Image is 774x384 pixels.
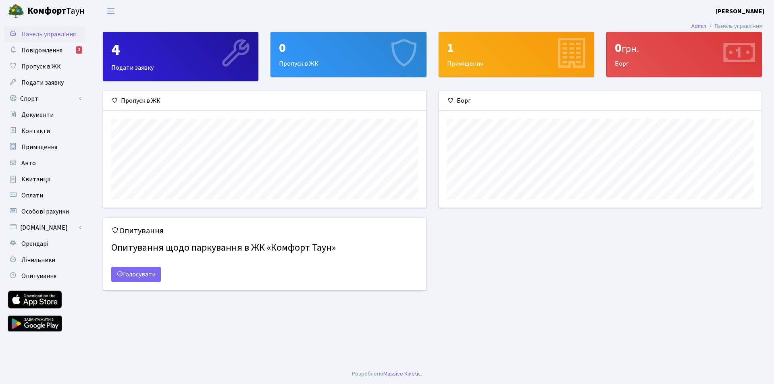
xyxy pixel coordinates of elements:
a: Пропуск в ЖК [4,58,85,75]
span: Особові рахунки [21,207,69,216]
span: Оплати [21,191,43,200]
div: Подати заявку [103,32,258,81]
li: Панель управління [706,22,762,31]
span: Повідомлення [21,46,62,55]
span: Панель управління [21,30,76,39]
div: 2 [76,46,82,54]
span: Таун [27,4,85,18]
span: Опитування [21,272,56,280]
span: Пропуск в ЖК [21,62,61,71]
span: грн. [622,42,639,56]
h5: Опитування [111,226,418,236]
a: 0Пропуск в ЖК [270,32,426,77]
a: Контакти [4,123,85,139]
a: Документи [4,107,85,123]
span: Лічильники [21,255,55,264]
a: 1Приміщення [439,32,594,77]
a: Admin [691,22,706,30]
a: Приміщення [4,139,85,155]
span: Квитанції [21,175,51,184]
a: Лічильники [4,252,85,268]
div: 0 [279,40,418,56]
b: Комфорт [27,4,66,17]
div: . [352,369,422,378]
a: Голосувати [111,267,161,282]
a: Massive Kinetic [383,369,421,378]
a: Повідомлення2 [4,42,85,58]
button: Переключити навігацію [101,4,121,18]
a: [PERSON_NAME] [716,6,764,16]
a: [DOMAIN_NAME] [4,220,85,236]
span: Документи [21,110,54,119]
div: Пропуск в ЖК [271,32,426,77]
div: 0 [615,40,753,56]
div: Борг [607,32,762,77]
a: Особові рахунки [4,203,85,220]
div: 4 [111,40,250,60]
a: Розроблено [352,369,383,378]
h4: Опитування щодо паркування в ЖК «Комфорт Таун» [111,239,418,257]
a: Авто [4,155,85,171]
a: Подати заявку [4,75,85,91]
img: logo.png [8,3,24,19]
a: Оплати [4,187,85,203]
div: Борг [439,91,762,111]
nav: breadcrumb [679,18,774,35]
a: Опитування [4,268,85,284]
span: Подати заявку [21,78,64,87]
a: Орендарі [4,236,85,252]
div: Приміщення [439,32,594,77]
span: Приміщення [21,143,57,152]
a: Квитанції [4,171,85,187]
a: 4Подати заявку [103,32,258,81]
div: Пропуск в ЖК [103,91,426,111]
span: Авто [21,159,36,168]
div: 1 [447,40,586,56]
span: Орендарі [21,239,48,248]
span: Контакти [21,127,50,135]
a: Панель управління [4,26,85,42]
a: Спорт [4,91,85,107]
b: [PERSON_NAME] [716,7,764,16]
